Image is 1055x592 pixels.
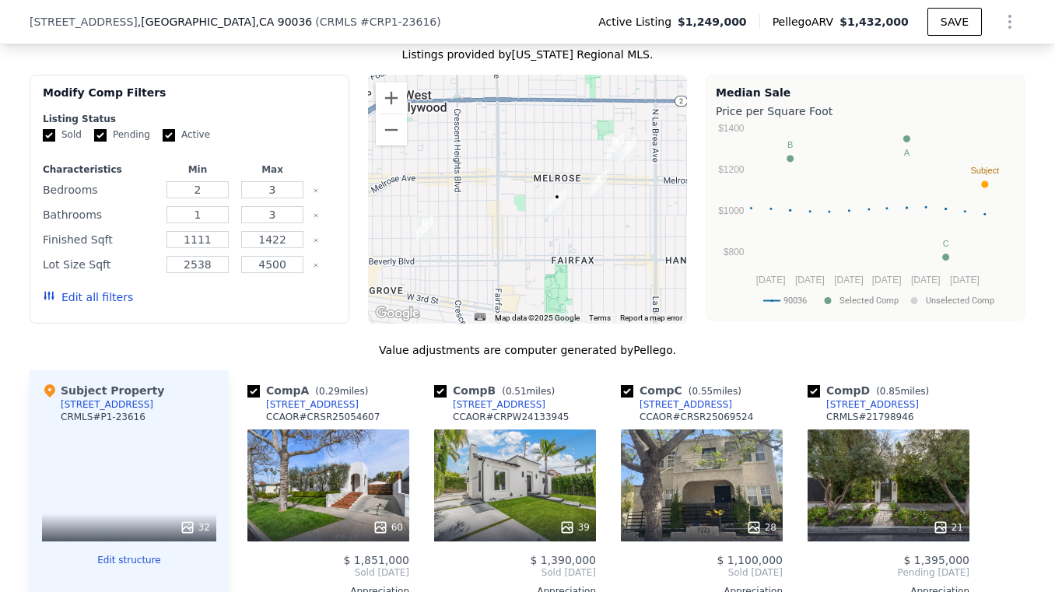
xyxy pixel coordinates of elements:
div: Modify Comp Filters [43,85,336,113]
button: Show Options [994,6,1025,37]
div: Price per Square Foot [716,100,1015,122]
text: Subject [970,166,999,175]
span: ( miles) [870,386,935,397]
button: SAVE [927,8,982,36]
div: CCAOR # CRPW24133945 [453,411,570,423]
div: Comp B [434,383,561,398]
div: [STREET_ADDRESS] [640,398,732,411]
span: Active Listing [598,14,678,30]
div: Comp D [808,383,935,398]
span: ( miles) [496,386,561,397]
a: [STREET_ADDRESS] [621,398,732,411]
div: 28 [746,520,776,535]
a: Report a map error [620,314,682,322]
span: 0.55 [692,386,713,397]
span: $ 1,851,000 [343,554,409,566]
div: CRMLS # 21798946 [826,411,914,423]
div: Listings provided by [US_STATE] Regional MLS . [30,47,1025,62]
text: C [943,239,949,248]
span: $1,249,000 [678,14,747,30]
span: ( miles) [309,386,374,397]
button: Zoom in [376,82,407,114]
div: 39 [559,520,590,535]
button: Keyboard shortcuts [475,314,485,321]
span: [STREET_ADDRESS] [30,14,138,30]
div: CCAOR # CRSR25054607 [266,411,380,423]
span: $1,432,000 [839,16,909,28]
span: CRMLS [320,16,357,28]
span: ( miles) [682,386,748,397]
a: [STREET_ADDRESS] [247,398,359,411]
span: Sold [DATE] [247,566,409,579]
text: 90036 [783,296,807,306]
text: [DATE] [911,275,941,285]
text: B [787,140,793,149]
div: CCAOR # CRSR25069524 [640,411,753,423]
text: [DATE] [950,275,980,285]
div: Max [238,163,307,176]
span: 0.51 [506,386,527,397]
div: Characteristics [43,163,157,176]
div: 7220 Waring Ave [619,137,636,163]
span: Map data ©2025 Google [495,314,580,322]
label: Pending [94,128,150,142]
div: Bedrooms [43,179,157,201]
div: Bathrooms [43,204,157,226]
text: $800 [724,247,745,257]
svg: A chart. [716,122,1015,317]
text: Unselected Comp [926,296,994,306]
a: Terms (opens in new tab) [589,314,611,322]
a: Open this area in Google Maps (opens a new window) [372,303,423,324]
div: Median Sale [716,85,1015,100]
div: 802 N Poinsettia Pl [607,134,624,160]
span: , CA 90036 [255,16,312,28]
input: Sold [43,129,55,142]
div: [STREET_ADDRESS] [61,398,153,411]
span: Pending [DATE] [808,566,969,579]
div: [STREET_ADDRESS] [453,398,545,411]
div: [STREET_ADDRESS] [266,398,359,411]
span: 0.85 [880,386,901,397]
div: 32 [180,520,210,535]
a: [STREET_ADDRESS] [808,398,919,411]
span: # CRP1-23616 [360,16,436,28]
div: 8260 Oakwood Ave [416,215,433,242]
button: Edit structure [42,554,216,566]
input: Active [163,129,175,142]
div: Comp C [621,383,748,398]
div: ( ) [315,14,440,30]
text: [DATE] [795,275,825,285]
text: $1000 [718,205,745,216]
div: Min [163,163,232,176]
span: Sold [DATE] [621,566,783,579]
span: Pellego ARV [773,14,840,30]
button: Clear [313,187,319,194]
img: Google [372,303,423,324]
div: Lot Size Sqft [43,254,157,275]
text: [DATE] [834,275,864,285]
text: $1400 [718,123,745,134]
div: 60 [373,520,403,535]
button: Zoom out [376,114,407,145]
span: $ 1,390,000 [530,554,596,566]
text: $1200 [718,164,745,175]
div: Value adjustments are computer generated by Pellego . [30,342,1025,358]
button: Clear [313,237,319,243]
button: Clear [313,262,319,268]
button: Clear [313,212,319,219]
div: Finished Sqft [43,229,157,250]
text: Selected Comp [839,296,899,306]
div: CRMLS # P1-23616 [61,411,145,423]
span: $ 1,100,000 [717,554,783,566]
text: [DATE] [756,275,786,285]
div: 7357 Clinton St [590,171,607,198]
a: [STREET_ADDRESS] [434,398,545,411]
span: $ 1,395,000 [903,554,969,566]
div: Comp A [247,383,374,398]
div: 21 [933,520,963,535]
label: Sold [43,128,82,142]
input: Pending [94,129,107,142]
text: [DATE] [872,275,902,285]
div: Listing Status [43,113,336,125]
